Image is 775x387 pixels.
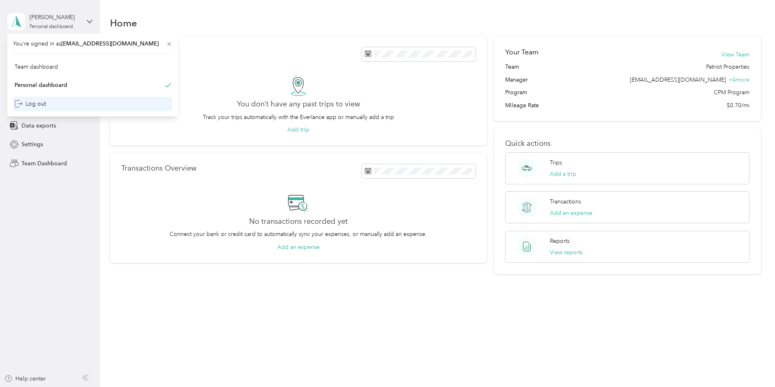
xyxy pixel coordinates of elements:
span: Settings [22,140,43,149]
span: Mileage Rate [505,101,539,110]
div: Log out [15,99,46,108]
button: Add a trip [550,170,576,178]
h2: No transactions recorded yet [249,217,348,226]
h2: You don’t have any past trips to view [237,100,360,108]
p: Trips [550,158,562,167]
span: CPM Program [714,88,749,97]
span: + 4 more [729,76,749,83]
div: Team dashboard [15,63,58,71]
span: Team [505,63,519,71]
button: Add an expense [277,243,320,251]
span: Patriot Properties [706,63,749,71]
span: $0.70/mi [727,101,749,110]
div: Personal dashboard [30,24,73,29]
iframe: Everlance-gr Chat Button Frame [730,342,775,387]
span: [EMAIL_ADDRESS][DOMAIN_NAME] [61,40,159,47]
p: Connect your bank or credit card to automatically sync your expenses, or manually add an expense. [170,230,427,238]
span: Team Dashboard [22,159,67,168]
h1: Home [110,19,137,27]
button: View Team [721,50,749,59]
p: Reports [550,237,570,245]
p: Quick actions [505,139,749,148]
span: Data exports [22,121,56,130]
span: Manager [505,76,528,84]
div: Personal dashboard [15,81,67,89]
button: View reports [550,248,583,257]
p: Transactions Overview [121,164,196,173]
div: [PERSON_NAME] [30,13,80,22]
p: Transactions [550,197,581,206]
h2: Your Team [505,47,538,57]
button: Add an expense [550,209,592,217]
span: Program [505,88,527,97]
p: Track your trips automatically with the Everlance app or manually add a trip [203,113,394,121]
button: Help center [4,374,46,383]
button: Add trip [287,125,309,134]
span: [EMAIL_ADDRESS][DOMAIN_NAME] [630,76,726,83]
span: You’re signed in as [13,39,172,48]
